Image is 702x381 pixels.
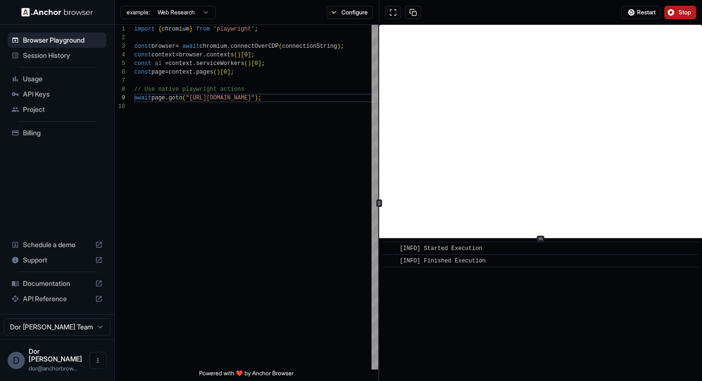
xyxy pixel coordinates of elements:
[134,60,151,67] span: const
[231,69,234,76] span: ;
[134,26,155,33] span: import
[664,6,696,19] button: Stop
[175,43,179,50] span: =
[115,42,125,51] div: 3
[385,6,401,19] button: Open in full screen
[388,256,393,266] span: ​
[169,69,192,76] span: context
[203,52,206,58] span: .
[251,60,255,67] span: [
[258,60,261,67] span: ]
[182,43,200,50] span: await
[165,69,169,76] span: =
[227,69,230,76] span: ]
[23,294,91,304] span: API Reference
[220,69,223,76] span: [
[115,94,125,102] div: 9
[134,95,151,101] span: await
[23,105,103,114] span: Project
[115,85,125,94] div: 8
[23,35,103,45] span: Browser Playground
[405,6,421,19] button: Copy session ID
[192,60,196,67] span: .
[8,276,106,291] div: Documentation
[8,102,106,117] div: Project
[199,370,294,381] span: Powered with ❤️ by Anchor Browser
[8,87,106,102] div: API Keys
[206,52,234,58] span: contexts
[158,26,161,33] span: {
[244,60,247,67] span: (
[248,60,251,67] span: )
[213,69,217,76] span: (
[134,69,151,76] span: const
[237,52,241,58] span: )
[151,69,165,76] span: page
[23,279,91,288] span: Documentation
[241,52,244,58] span: [
[115,76,125,85] div: 7
[23,240,91,250] span: Schedule a demo
[151,52,175,58] span: context
[234,52,237,58] span: (
[115,102,125,111] div: 10
[151,43,175,50] span: browser
[282,43,337,50] span: connectionString
[134,52,151,58] span: const
[23,128,103,138] span: Billing
[340,43,344,50] span: ;
[8,48,106,63] div: Session History
[162,26,190,33] span: chromium
[175,52,179,58] span: =
[258,95,261,101] span: ;
[621,6,660,19] button: Restart
[337,43,340,50] span: )
[165,60,169,67] span: =
[255,26,258,33] span: ;
[8,71,106,87] div: Usage
[21,8,93,17] img: Anchor Logo
[115,51,125,59] div: 4
[134,86,244,93] span: // Use native playwright actions
[192,69,196,76] span: .
[8,291,106,306] div: API Reference
[255,95,258,101] span: )
[189,26,192,33] span: }
[23,89,103,99] span: API Keys
[196,60,245,67] span: serviceWorkers
[244,52,247,58] span: 0
[637,9,656,16] span: Restart
[151,95,165,101] span: page
[23,51,103,60] span: Session History
[127,9,150,16] span: example:
[217,69,220,76] span: )
[251,52,255,58] span: ;
[400,245,482,252] span: [INFO] Started Execution
[8,252,106,268] div: Support
[262,60,265,67] span: ;
[115,33,125,42] div: 2
[255,60,258,67] span: 0
[23,74,103,84] span: Usage
[179,52,203,58] span: browser
[29,347,82,363] span: Dor Dankner
[227,43,230,50] span: .
[231,43,279,50] span: connectOverCDP
[8,33,106,48] div: Browser Playground
[196,69,213,76] span: pages
[8,352,25,369] div: D
[248,52,251,58] span: ]
[115,59,125,68] div: 5
[186,95,255,101] span: "[URL][DOMAIN_NAME]"
[169,60,192,67] span: context
[279,43,282,50] span: (
[29,365,77,372] span: dor@anchorbrowser.io
[155,60,161,67] span: ai
[679,9,692,16] span: Stop
[89,352,106,369] button: Open menu
[8,237,106,252] div: Schedule a demo
[200,43,227,50] span: chromium
[400,258,486,264] span: [INFO] Finished Execution
[223,69,227,76] span: 0
[213,26,255,33] span: 'playwright'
